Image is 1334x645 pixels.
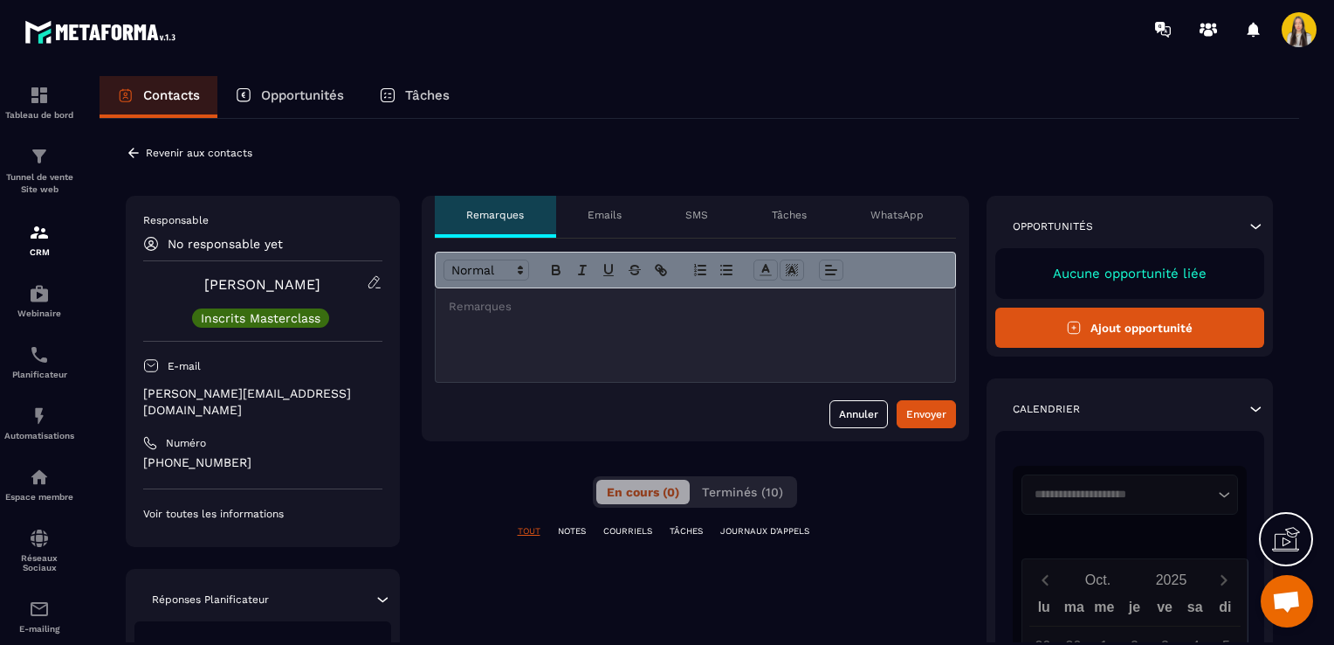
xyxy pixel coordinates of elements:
p: Réponses Planificateur [152,593,269,607]
img: formation [29,146,50,167]
div: Ouvrir le chat [1261,575,1313,628]
img: formation [29,222,50,243]
span: Terminés (10) [702,485,783,499]
p: E-mail [168,359,201,373]
p: TÂCHES [670,525,703,537]
a: Opportunités [217,76,361,118]
p: TOUT [518,525,540,537]
p: Tableau de bord [4,110,74,120]
p: E-mailing [4,624,74,634]
button: Annuler [829,400,888,428]
p: Tâches [772,208,807,222]
p: Remarques [466,208,524,222]
p: Opportunités [1013,219,1093,233]
p: WhatsApp [870,208,924,222]
p: Revenir aux contacts [146,147,252,159]
p: Planificateur [4,370,74,379]
img: scheduler [29,344,50,365]
div: Envoyer [906,406,946,423]
p: Webinaire [4,309,74,318]
img: logo [24,16,182,48]
span: En cours (0) [607,485,679,499]
p: CRM [4,247,74,257]
img: formation [29,85,50,106]
a: Contacts [100,76,217,118]
a: formationformationTableau de bord [4,72,74,133]
img: automations [29,283,50,304]
p: Réseaux Sociaux [4,553,74,572]
p: Espace membre [4,492,74,502]
p: [PERSON_NAME][EMAIL_ADDRESS][DOMAIN_NAME] [143,385,382,419]
p: Calendrier [1013,402,1080,416]
img: email [29,599,50,620]
img: social-network [29,528,50,549]
a: schedulerschedulerPlanificateur [4,331,74,392]
p: Inscrits Masterclass [201,312,320,324]
button: Envoyer [897,400,956,428]
a: Tâches [361,76,467,118]
a: automationsautomationsAutomatisations [4,392,74,454]
p: SMS [685,208,708,222]
button: En cours (0) [596,480,690,504]
button: Ajout opportunité [995,308,1265,348]
p: Opportunités [261,87,344,103]
p: Emails [588,208,622,222]
p: NOTES [558,525,586,537]
p: COURRIELS [603,525,652,537]
a: formationformationCRM [4,209,74,270]
a: automationsautomationsWebinaire [4,270,74,331]
a: automationsautomationsEspace membre [4,454,74,515]
p: Voir toutes les informations [143,507,382,521]
p: Tâches [405,87,450,103]
p: Tunnel de vente Site web [4,171,74,196]
button: Terminés (10) [691,480,794,504]
a: social-networksocial-networkRéseaux Sociaux [4,515,74,586]
a: [PERSON_NAME] [204,276,320,293]
p: Numéro [166,436,206,450]
p: Contacts [143,87,200,103]
p: Automatisations [4,431,74,440]
p: [PHONE_NUMBER] [143,454,382,471]
img: automations [29,467,50,488]
p: No responsable yet [168,237,283,251]
a: formationformationTunnel de vente Site web [4,133,74,209]
p: Aucune opportunité liée [1013,266,1248,281]
p: JOURNAUX D'APPELS [720,525,809,537]
img: automations [29,406,50,427]
p: Responsable [143,213,382,227]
